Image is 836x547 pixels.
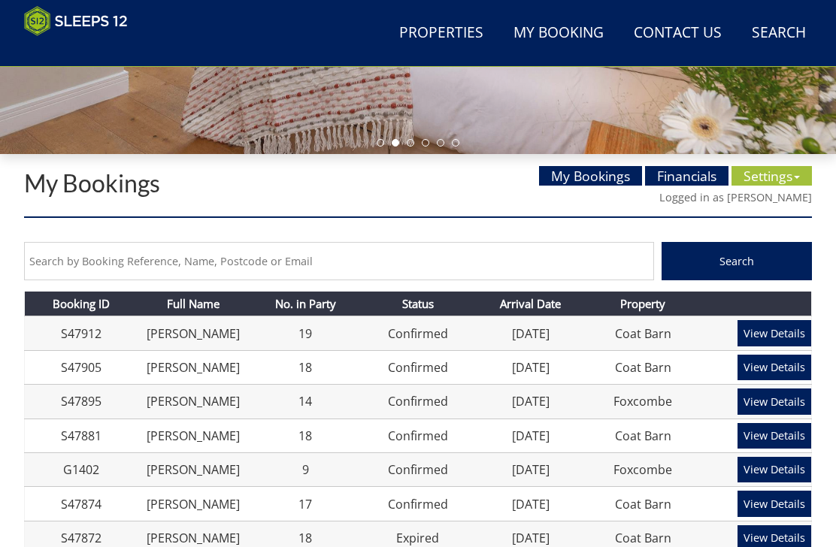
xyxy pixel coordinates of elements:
a: Coat Barn [615,428,671,444]
a: Coat Barn [615,325,671,342]
a: S47895 [61,393,101,409]
a: Confirmed [388,428,448,444]
a: View Details [738,355,811,380]
a: S47905 [61,359,101,376]
a: [DATE] [512,461,550,478]
th: Status [362,292,474,316]
a: View Details [738,491,811,516]
a: [PERSON_NAME] [147,325,240,342]
a: S47881 [61,428,101,444]
a: Logged in as [PERSON_NAME] [659,190,812,204]
a: My Booking [507,17,610,50]
a: Confirmed [388,461,448,478]
a: [DATE] [512,496,550,512]
a: 9 [302,461,309,478]
a: [PERSON_NAME] [147,530,240,546]
a: [PERSON_NAME] [147,461,240,478]
th: No. in Party [250,292,362,316]
a: Properties [393,17,489,50]
a: 17 [298,496,312,512]
a: 14 [298,393,312,409]
iframe: Customer reviews powered by Trustpilot [17,45,174,58]
span: Search [719,254,754,268]
a: 18 [298,428,312,444]
a: S47874 [61,496,101,512]
p: Chat Live with a Human! [21,23,170,35]
a: My Bookings [539,166,642,186]
a: S47912 [61,325,101,342]
th: Booking ID [25,292,138,316]
img: Sleeps 12 [24,6,128,36]
a: Contact Us [628,17,728,50]
a: My Bookings [24,168,160,198]
th: Property [586,292,699,316]
a: Foxcombe [613,461,672,478]
a: S47872 [61,530,101,546]
a: Coat Barn [615,359,671,376]
a: 18 [298,530,312,546]
a: [DATE] [512,359,550,376]
a: Confirmed [388,359,448,376]
a: View Details [738,457,811,482]
a: View Details [738,320,811,346]
a: View Details [738,423,811,449]
a: [DATE] [512,393,550,409]
a: Coat Barn [615,496,671,512]
a: Financials [645,166,728,186]
th: Full Name [137,292,250,316]
a: Foxcombe [613,393,672,409]
a: [PERSON_NAME] [147,496,240,512]
a: 18 [298,359,312,376]
a: [DATE] [512,325,550,342]
a: Confirmed [388,496,448,512]
a: [DATE] [512,530,550,546]
input: Search by Booking Reference, Name, Postcode or Email [24,242,654,280]
a: [PERSON_NAME] [147,428,240,444]
a: Confirmed [388,393,448,409]
a: [PERSON_NAME] [147,393,240,409]
button: Open LiveChat chat widget [173,20,191,38]
a: Expired [396,530,439,546]
a: [PERSON_NAME] [147,359,240,376]
a: View Details [738,388,811,414]
a: 19 [298,325,312,342]
button: Search [662,242,812,280]
a: Settings [731,166,812,186]
a: Coat Barn [615,530,671,546]
th: Arrival Date [474,292,587,316]
a: G1402 [63,461,99,478]
a: Search [746,17,812,50]
a: [DATE] [512,428,550,444]
a: Confirmed [388,325,448,342]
